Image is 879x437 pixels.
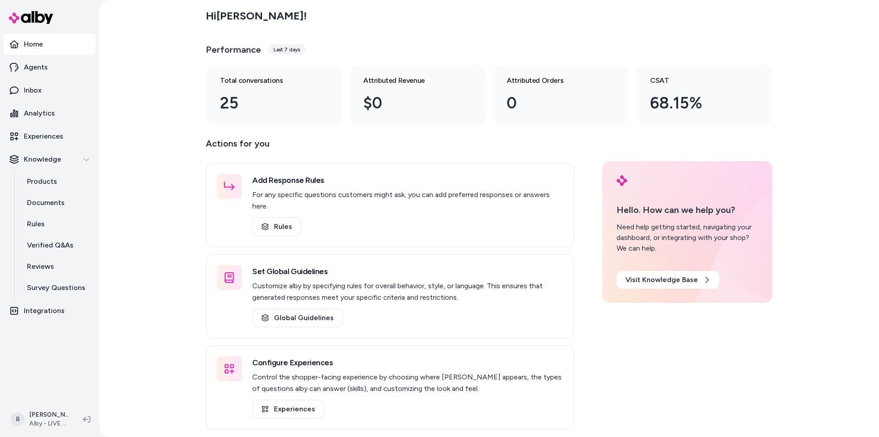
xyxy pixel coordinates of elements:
[206,65,342,126] a: Total conversations 25
[507,91,601,115] div: 0
[252,174,563,186] h3: Add Response Rules
[27,282,85,293] p: Survey Questions
[252,400,324,418] a: Experiences
[18,256,96,277] a: Reviews
[18,235,96,256] a: Verified Q&As
[29,410,69,419] p: [PERSON_NAME]
[252,309,343,327] a: Global Guidelines
[252,371,563,394] p: Control the shopper-facing experience by choosing where [PERSON_NAME] appears, the types of quest...
[252,265,563,278] h3: Set Global Guidelines
[27,261,54,272] p: Reviews
[9,11,53,24] img: alby Logo
[18,171,96,192] a: Products
[206,9,307,23] h2: Hi [PERSON_NAME] !
[18,277,96,298] a: Survey Questions
[617,203,758,217] p: Hello. How can we help you?
[252,189,563,212] p: For any specific questions customers might ask, you can add preferred responses or answers here.
[11,412,25,426] span: B
[252,356,563,369] h3: Configure Experiences
[363,91,457,115] div: $0
[24,39,43,50] p: Home
[27,240,73,251] p: Verified Q&As
[220,91,314,115] div: 25
[4,300,96,321] a: Integrations
[24,85,42,96] p: Inbox
[4,126,96,147] a: Experiences
[206,136,574,158] p: Actions for you
[4,34,96,55] a: Home
[507,75,601,86] h3: Attributed Orders
[24,131,63,142] p: Experiences
[349,65,486,126] a: Attributed Revenue $0
[650,91,744,115] div: 68.15%
[252,280,563,303] p: Customize alby by specifying rules for overall behavior, style, or language. This ensures that ge...
[650,75,744,86] h3: CSAT
[24,306,65,316] p: Integrations
[493,65,629,126] a: Attributed Orders 0
[18,213,96,235] a: Rules
[268,44,305,55] div: Last 7 days
[617,175,627,186] img: alby Logo
[27,219,45,229] p: Rules
[4,149,96,170] button: Knowledge
[4,80,96,101] a: Inbox
[24,62,48,73] p: Agents
[4,57,96,78] a: Agents
[252,217,301,236] a: Rules
[24,154,61,165] p: Knowledge
[363,75,457,86] h3: Attributed Revenue
[220,75,314,86] h3: Total conversations
[29,419,69,428] span: Alby - LIVE on [DOMAIN_NAME]
[27,176,57,187] p: Products
[4,103,96,124] a: Analytics
[617,271,719,289] a: Visit Knowledge Base
[636,65,772,126] a: CSAT 68.15%
[206,43,261,56] h3: Performance
[617,222,758,254] div: Need help getting started, navigating your dashboard, or integrating with your shop? We can help.
[5,405,76,433] button: B[PERSON_NAME]Alby - LIVE on [DOMAIN_NAME]
[27,197,65,208] p: Documents
[18,192,96,213] a: Documents
[24,108,55,119] p: Analytics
